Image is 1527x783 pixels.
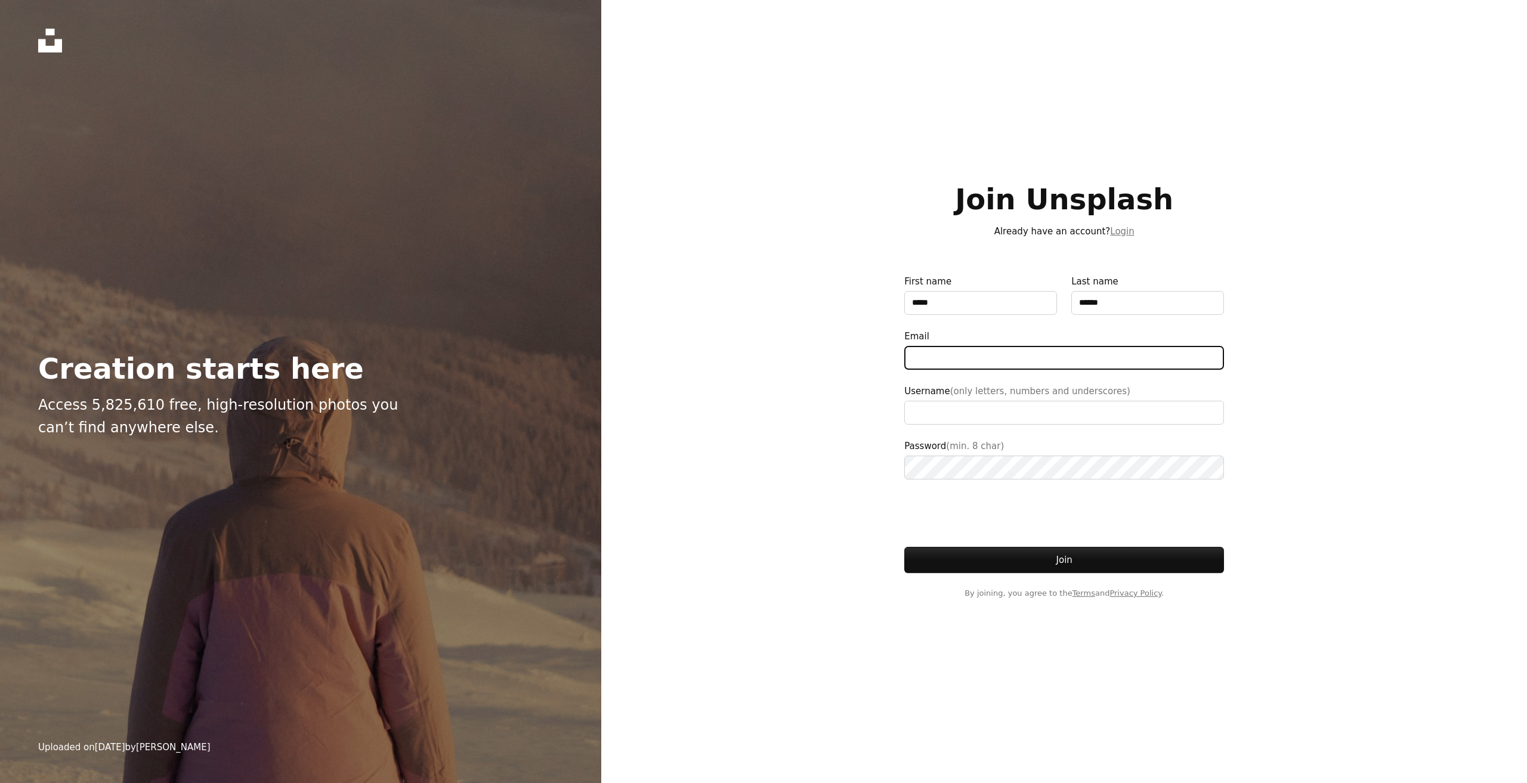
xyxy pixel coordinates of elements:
a: Login [1110,226,1134,237]
label: Last name [1071,274,1224,315]
span: (min. 8 char) [946,441,1004,451]
a: Home — Unsplash [38,29,62,52]
p: Access 5,825,610 free, high-resolution photos you can’t find anywhere else. [38,394,403,440]
div: Uploaded on by [PERSON_NAME] [38,740,211,754]
label: Email [904,329,1224,370]
a: Privacy Policy [1109,589,1161,598]
label: First name [904,274,1057,315]
input: First name [904,291,1057,315]
time: February 20, 2025 at 1:10:00 AM GMT+1 [95,742,125,753]
input: Last name [1071,291,1224,315]
h2: Creation starts here [38,353,403,384]
input: Password(min. 8 char) [904,456,1224,479]
span: By joining, you agree to the and . [904,587,1224,599]
input: Username(only letters, numbers and underscores) [904,401,1224,425]
label: Username [904,384,1224,425]
a: Terms [1072,589,1095,598]
h1: Join Unsplash [904,184,1224,215]
span: (only letters, numbers and underscores) [950,386,1130,397]
button: Join [904,547,1224,573]
p: Already have an account? [904,224,1224,239]
label: Password [904,439,1224,479]
input: Email [904,346,1224,370]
